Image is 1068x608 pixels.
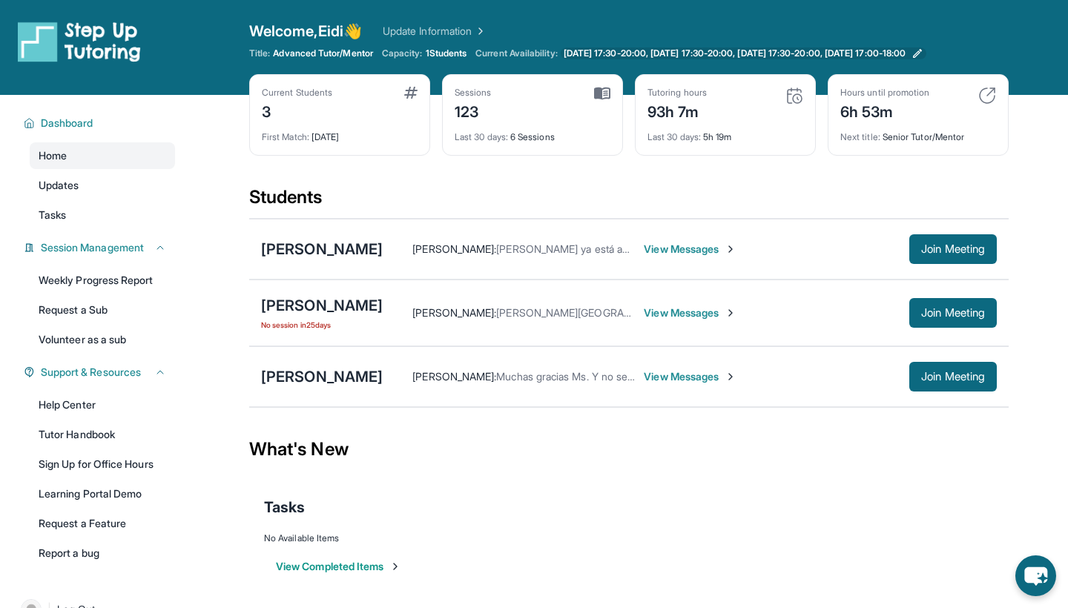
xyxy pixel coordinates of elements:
a: [DATE] 17:30-20:00, [DATE] 17:30-20:00, [DATE] 17:30-20:00, [DATE] 17:00-18:00 [561,47,926,59]
div: 6h 53m [840,99,929,122]
span: Next title : [840,131,880,142]
div: Senior Tutor/Mentor [840,122,996,143]
span: Tasks [264,497,305,518]
img: card [594,87,610,100]
img: card [785,87,803,105]
span: Join Meeting [921,245,985,254]
div: 5h 19m [647,122,803,143]
span: Welcome, Eidi 👋 [249,21,362,42]
span: Current Availability: [475,47,557,59]
span: View Messages [644,369,736,384]
a: Report a bug [30,540,175,566]
button: chat-button [1015,555,1056,596]
span: No session in 25 days [261,319,383,331]
img: Chevron-Right [725,243,736,255]
div: 93h 7m [647,99,707,122]
div: Tutoring hours [647,87,707,99]
div: 3 [262,99,332,122]
span: Home [39,148,67,163]
button: Support & Resources [35,365,166,380]
a: Tasks [30,202,175,228]
img: card [404,87,418,99]
img: Chevron-Right [725,307,736,319]
button: Session Management [35,240,166,255]
span: 1 Students [426,47,467,59]
span: Join Meeting [921,308,985,317]
span: View Messages [644,242,736,257]
span: Join Meeting [921,372,985,381]
div: [PERSON_NAME] [261,295,383,316]
button: Dashboard [35,116,166,130]
span: First Match : [262,131,309,142]
div: Hours until promotion [840,87,929,99]
span: [PERSON_NAME] ya está adentro esperándola [496,242,713,255]
div: [PERSON_NAME] [261,366,383,387]
span: Dashboard [41,116,93,130]
span: Title: [249,47,270,59]
a: Home [30,142,175,169]
span: Updates [39,178,79,193]
a: Learning Portal Demo [30,480,175,507]
span: [PERSON_NAME] : [412,306,496,319]
span: Support & Resources [41,365,141,380]
a: Volunteer as a sub [30,326,175,353]
span: Last 30 days : [647,131,701,142]
a: Request a Sub [30,297,175,323]
a: Request a Feature [30,510,175,537]
img: Chevron-Right [725,371,736,383]
span: View Messages [644,305,736,320]
a: Help Center [30,391,175,418]
a: Weekly Progress Report [30,267,175,294]
img: Chevron Right [472,24,487,39]
button: View Completed Items [276,559,401,574]
button: Join Meeting [909,234,997,264]
div: Sessions [455,87,492,99]
div: Current Students [262,87,332,99]
div: [PERSON_NAME] [261,239,383,260]
div: What's New [249,417,1009,482]
div: Students [249,185,1009,218]
span: [PERSON_NAME] : [412,370,496,383]
img: logo [18,21,141,62]
span: Session Management [41,240,144,255]
span: Muchas gracias Ms. Y no se preocupe yo entiendo. Ns vemos en un ratito [496,370,843,383]
span: Capacity: [382,47,423,59]
div: [DATE] [262,122,418,143]
a: Sign Up for Office Hours [30,451,175,478]
button: Join Meeting [909,298,997,328]
span: Tasks [39,208,66,222]
span: [PERSON_NAME] : [412,242,496,255]
span: Last 30 days : [455,131,508,142]
span: [DATE] 17:30-20:00, [DATE] 17:30-20:00, [DATE] 17:30-20:00, [DATE] 17:00-18:00 [564,47,906,59]
button: Join Meeting [909,362,997,391]
span: Advanced Tutor/Mentor [273,47,372,59]
a: Updates [30,172,175,199]
img: card [978,87,996,105]
a: Update Information [383,24,487,39]
a: Tutor Handbook [30,421,175,448]
div: 123 [455,99,492,122]
div: No Available Items [264,532,994,544]
div: 6 Sessions [455,122,610,143]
